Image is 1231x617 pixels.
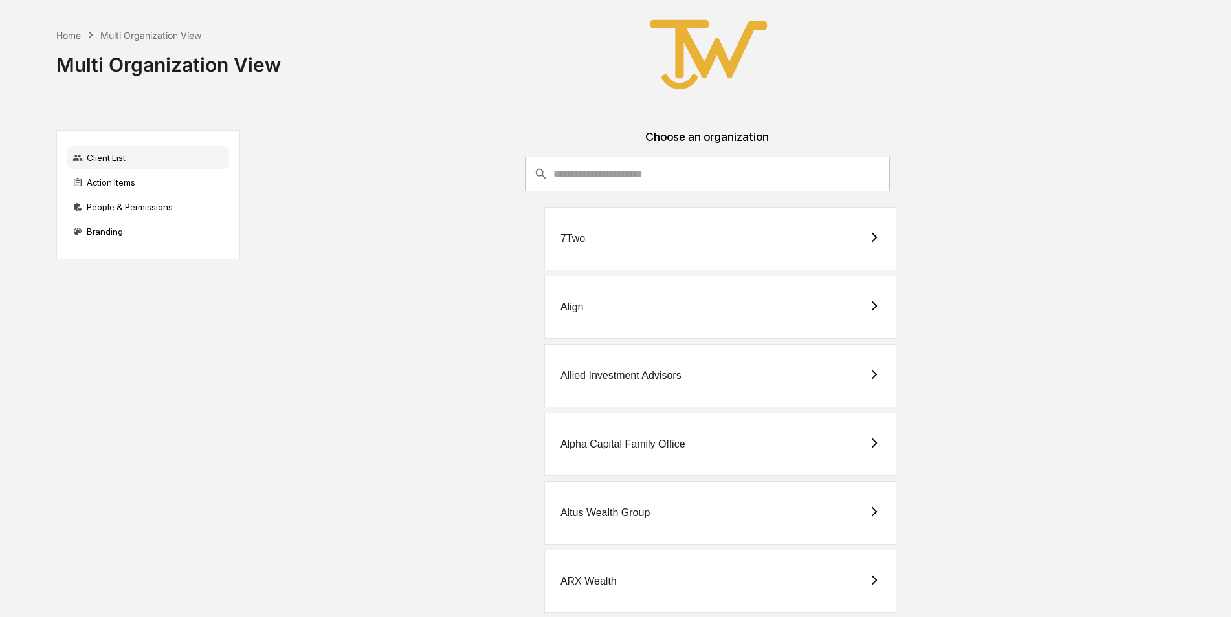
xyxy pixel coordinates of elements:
[560,233,585,244] div: 7Two
[525,157,891,191] div: consultant-dashboard__filter-organizations-search-bar
[67,146,229,169] div: Client List
[560,301,584,313] div: Align
[56,43,281,76] div: Multi Organization View
[67,220,229,243] div: Branding
[560,438,685,450] div: Alpha Capital Family Office
[100,30,201,41] div: Multi Organization View
[56,30,81,41] div: Home
[560,576,617,587] div: ARX Wealth
[560,507,650,519] div: Altus Wealth Group
[560,370,682,382] div: Allied Investment Advisors
[644,10,773,99] img: True West
[67,171,229,194] div: Action Items
[67,195,229,219] div: People & Permissions
[250,130,1164,157] div: Choose an organization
